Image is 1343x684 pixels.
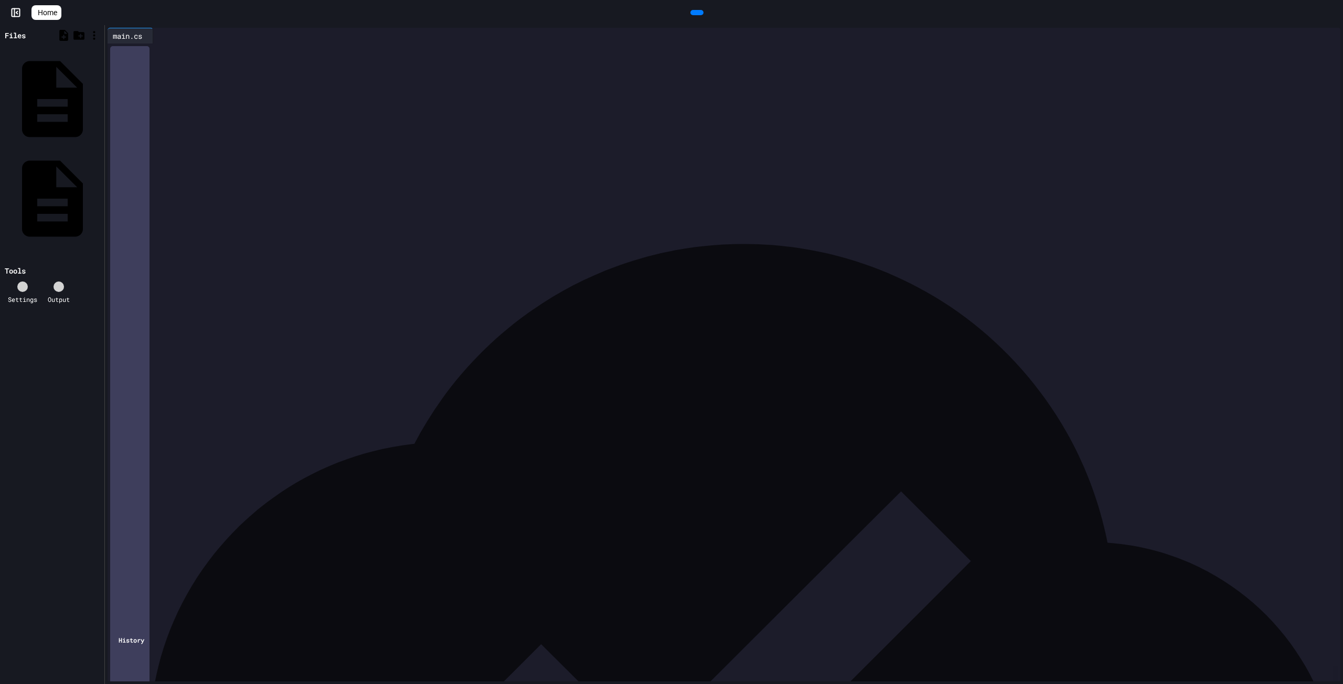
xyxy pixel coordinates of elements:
[48,295,70,304] div: Output
[108,30,147,41] div: main.cs
[5,30,26,41] div: Files
[38,7,57,18] span: Home
[108,28,153,44] div: main.cs
[8,295,37,304] div: Settings
[31,5,61,20] a: Home
[5,265,26,276] div: Tools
